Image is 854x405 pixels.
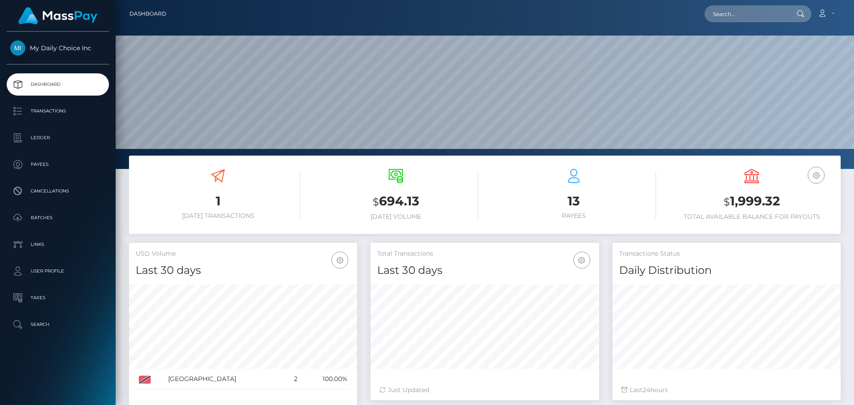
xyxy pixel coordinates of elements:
[139,376,151,384] img: TT.png
[129,4,166,23] a: Dashboard
[643,386,650,394] span: 24
[7,313,109,336] a: Search
[314,192,478,211] h3: 694.13
[669,192,834,211] h3: 1,999.32
[619,249,834,258] h5: Transactions Status
[136,212,300,220] h6: [DATE] Transactions
[285,369,300,389] td: 2
[314,213,478,221] h6: [DATE] Volume
[10,78,105,91] p: Dashboard
[491,192,656,210] h3: 13
[377,249,592,258] h5: Total Transactions
[669,213,834,221] h6: Total Available Balance for Payouts
[7,100,109,122] a: Transactions
[621,385,832,395] div: Last hours
[7,153,109,176] a: Payees
[165,369,285,389] td: [GEOGRAPHIC_DATA]
[10,318,105,331] p: Search
[377,263,592,278] h4: Last 30 days
[705,5,788,22] input: Search...
[7,127,109,149] a: Ledger
[379,385,590,395] div: Just Updated
[301,369,351,389] td: 100.00%
[136,263,350,278] h4: Last 30 days
[7,233,109,256] a: Links
[619,263,834,278] h4: Daily Distribution
[10,211,105,225] p: Batches
[10,40,25,56] img: My Daily Choice Inc
[10,184,105,198] p: Cancellations
[7,180,109,202] a: Cancellations
[10,158,105,171] p: Payees
[10,104,105,118] p: Transactions
[373,196,379,208] small: $
[10,131,105,144] p: Ledger
[7,44,109,52] span: My Daily Choice Inc
[7,287,109,309] a: Taxes
[18,7,97,24] img: MassPay Logo
[10,291,105,305] p: Taxes
[7,260,109,282] a: User Profile
[10,265,105,278] p: User Profile
[7,207,109,229] a: Batches
[136,249,350,258] h5: USD Volume
[10,238,105,251] p: Links
[724,196,730,208] small: $
[7,73,109,96] a: Dashboard
[491,212,656,220] h6: Payees
[136,192,300,210] h3: 1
